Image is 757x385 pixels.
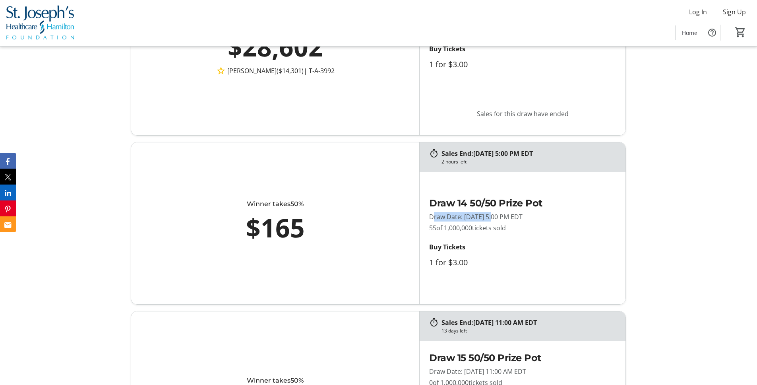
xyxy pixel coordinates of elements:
[304,66,335,76] span: | T-A-3992
[441,327,467,334] div: 13 days left
[429,367,600,376] p: Draw Date: [DATE] 11:00 AM EDT
[676,25,704,40] a: Home
[5,3,76,43] img: St. Joseph's Healthcare Foundation's Logo
[441,318,473,327] span: Sales End:
[429,196,602,210] h2: Draw 14 50/50 Prize Pot
[716,6,752,18] button: Sign Up
[704,25,720,41] button: Help
[429,258,468,267] label: 1 for $3.00
[473,318,537,327] span: [DATE] 11:00 AM EDT
[429,243,465,251] strong: Buy Tickets
[166,199,384,209] div: Winner takes
[290,200,304,208] span: 50%
[682,29,697,37] span: Home
[166,28,384,66] div: $28,602
[429,60,468,69] label: 1 for $3.00
[429,99,616,129] p: Sales for this draw have ended
[166,209,384,247] div: $165
[227,66,277,76] span: [PERSON_NAME]
[441,149,473,158] span: Sales End:
[429,223,602,233] p: 55 tickets sold
[429,45,465,53] strong: Buy Tickets
[429,212,602,222] p: Draw Date: [DATE] 5:00 PM EDT
[290,377,304,384] span: 50%
[441,158,467,165] div: 2 hours left
[429,351,600,365] h2: Draw 15 50/50 Prize Pot
[436,224,472,232] span: of 1,000,000
[683,6,713,18] button: Log In
[723,7,746,17] span: Sign Up
[689,7,707,17] span: Log In
[733,25,747,39] button: Cart
[277,66,304,76] span: ($14,301)
[473,149,533,158] span: [DATE] 5:00 PM EDT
